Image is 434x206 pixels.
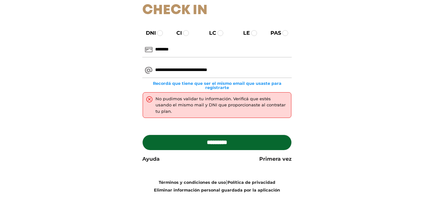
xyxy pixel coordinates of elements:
a: Ayuda [142,155,160,163]
label: PAS [265,29,281,37]
a: Primera vez [259,155,292,163]
label: LE [237,29,250,37]
h1: Check In [142,3,292,19]
a: Eliminar información personal guardada por la aplicación [154,188,280,193]
a: Política de privacidad [227,180,275,185]
label: CI [171,29,182,37]
label: DNI [140,29,156,37]
a: Términos y condiciones de uso [159,180,226,185]
label: LC [203,29,216,37]
div: No pudimos validar tu información. Verificá que estés usando el mismo mail y DNI que proporcionas... [155,96,288,115]
small: Recordá que tiene que ser el mismo email que usaste para registrarte [142,81,292,90]
div: | [137,178,297,194]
